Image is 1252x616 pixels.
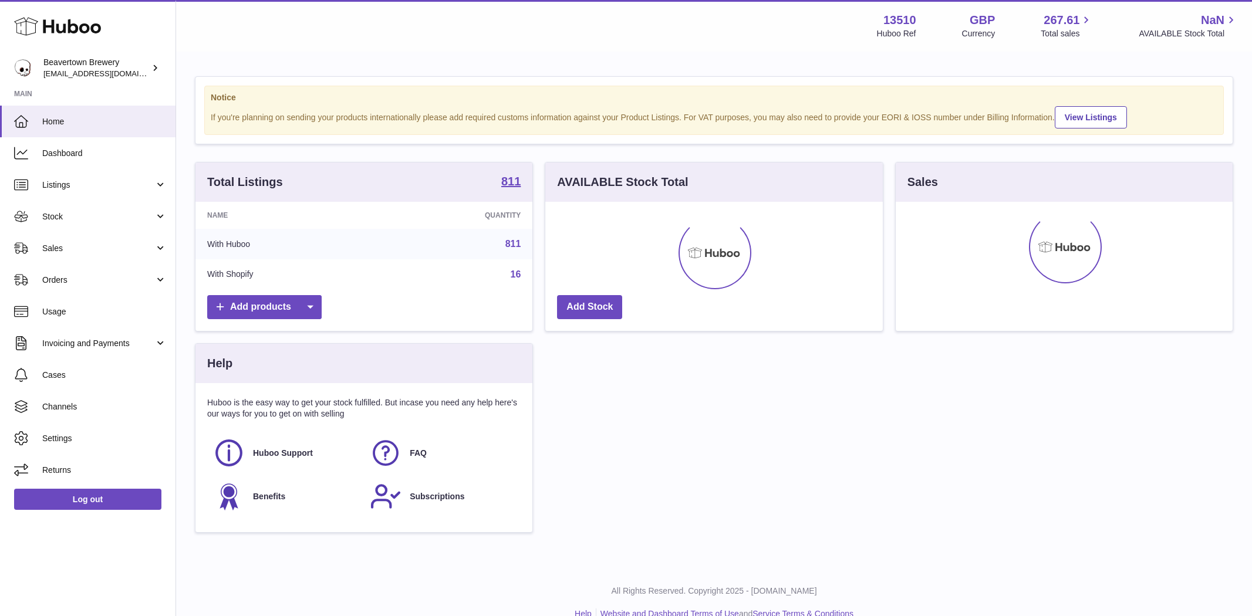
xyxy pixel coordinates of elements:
div: Huboo Ref [877,28,916,39]
strong: 811 [501,175,521,187]
a: View Listings [1055,106,1127,128]
span: Subscriptions [410,491,464,502]
th: Name [195,202,377,229]
a: NaN AVAILABLE Stock Total [1139,12,1238,39]
span: Listings [42,180,154,191]
img: internalAdmin-13510@internal.huboo.com [14,59,32,77]
div: Currency [962,28,995,39]
a: Benefits [213,480,358,512]
div: Beavertown Brewery [43,57,149,79]
td: With Shopify [195,259,377,290]
span: Channels [42,401,167,412]
p: All Rights Reserved. Copyright 2025 - [DOMAIN_NAME] [185,585,1243,597]
span: Dashboard [42,148,167,159]
span: Cases [42,370,167,381]
div: If you're planning on sending your products internationally please add required customs informati... [211,104,1217,128]
span: Invoicing and Payments [42,338,154,349]
span: Huboo Support [253,448,313,459]
span: Home [42,116,167,127]
a: Huboo Support [213,437,358,469]
span: Stock [42,211,154,222]
th: Quantity [377,202,533,229]
a: FAQ [370,437,515,469]
strong: 13510 [883,12,916,28]
span: Settings [42,433,167,444]
span: Orders [42,275,154,286]
h3: Sales [907,174,938,190]
h3: Help [207,356,232,371]
a: 811 [505,239,521,249]
span: [EMAIL_ADDRESS][DOMAIN_NAME] [43,69,173,78]
span: Total sales [1041,28,1093,39]
span: Usage [42,306,167,317]
strong: GBP [970,12,995,28]
a: Add products [207,295,322,319]
h3: Total Listings [207,174,283,190]
span: Returns [42,465,167,476]
span: AVAILABLE Stock Total [1139,28,1238,39]
a: Log out [14,489,161,510]
strong: Notice [211,92,1217,103]
span: NaN [1201,12,1224,28]
a: Add Stock [557,295,622,319]
a: 811 [501,175,521,189]
td: With Huboo [195,229,377,259]
a: 267.61 Total sales [1041,12,1093,39]
a: 16 [511,269,521,279]
p: Huboo is the easy way to get your stock fulfilled. But incase you need any help here's our ways f... [207,397,521,419]
span: 267.61 [1044,12,1079,28]
h3: AVAILABLE Stock Total [557,174,688,190]
a: Subscriptions [370,480,515,512]
span: Sales [42,243,154,254]
span: FAQ [410,448,427,459]
span: Benefits [253,491,285,502]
